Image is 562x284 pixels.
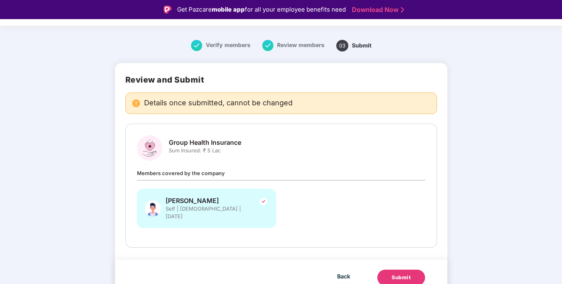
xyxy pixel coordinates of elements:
span: Sum Insured: ₹ 5 Lac [169,147,241,154]
span: [PERSON_NAME] [166,197,253,205]
span: Group Health Insurance [169,138,241,147]
img: svg+xml;base64,PHN2ZyBpZD0iU3BvdXNlX01hbGUiIHhtbG5zPSJodHRwOi8vd3d3LnczLm9yZy8yMDAwL3N2ZyIgeG1sbn... [145,197,161,220]
div: Get Pazcare for all your employee benefits need [177,5,346,14]
span: Review members [277,41,324,48]
span: Submit [352,42,371,49]
span: Members covered by the company [137,170,225,176]
img: svg+xml;base64,PHN2ZyBpZD0iRGFuZ2VyX2FsZXJ0IiBkYXRhLW5hbWU9IkRhbmdlciBhbGVydCIgeG1sbnM9Imh0dHA6Ly... [132,99,140,107]
img: svg+xml;base64,PHN2ZyB4bWxucz0iaHR0cDovL3d3dy53My5vcmcvMjAwMC9zdmciIHdpZHRoPSIxNiIgaGVpZ2h0PSIxNi... [262,40,273,51]
span: Self | [DEMOGRAPHIC_DATA] | [DATE] [166,205,253,220]
span: 03 [336,40,348,51]
div: Submit [392,274,411,282]
img: Stroke [401,6,404,14]
span: Details once submitted, cannot be changed [144,99,293,107]
span: Back [337,271,350,281]
a: Download Now [352,6,402,14]
img: svg+xml;base64,PHN2ZyBpZD0iVGljay0yNHgyNCIgeG1sbnM9Imh0dHA6Ly93d3cudzMub3JnLzIwMDAvc3ZnIiB3aWR0aD... [259,197,268,206]
span: Verify members [206,41,250,48]
img: svg+xml;base64,PHN2ZyB4bWxucz0iaHR0cDovL3d3dy53My5vcmcvMjAwMC9zdmciIHdpZHRoPSIxNiIgaGVpZ2h0PSIxNi... [191,40,202,51]
h2: Review and Submit [125,75,437,85]
button: Back [331,270,356,282]
img: Logo [164,6,172,14]
strong: mobile app [212,6,245,13]
img: svg+xml;base64,PHN2ZyBpZD0iR3JvdXBfSGVhbHRoX0luc3VyYW5jZSIgZGF0YS1uYW1lPSJHcm91cCBIZWFsdGggSW5zdX... [137,135,162,161]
